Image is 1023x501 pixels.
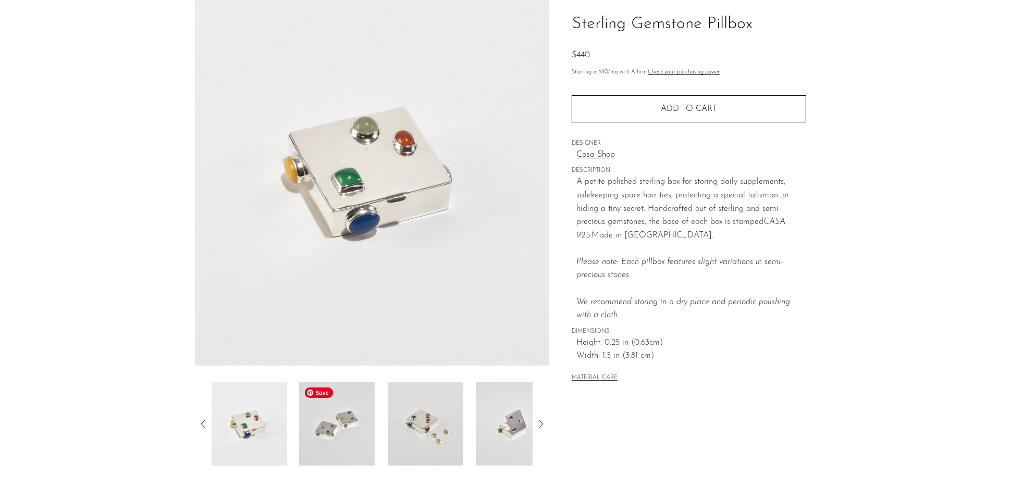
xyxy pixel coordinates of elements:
[648,69,720,75] a: Check your purchasing power - Learn more about Affirm Financing (opens in modal)
[572,374,618,382] button: MATERIAL CARE
[572,166,806,176] span: DESCRIPTION
[299,382,375,466] img: Sterling Gemstone Pillbox
[572,51,590,59] span: $440
[576,258,790,319] em: Please note: Each pillbox features slight variations in semi-precious stones.
[576,298,790,320] i: We recommend storing in a dry place and periodic polishing with a cloth.
[388,382,463,466] img: Sterling Gemstone Pillbox
[212,382,287,466] img: Sterling Gemstone Pillbox
[661,105,717,113] span: Add to cart
[305,387,333,398] span: Save
[572,11,806,37] h1: Sterling Gemstone Pillbox
[598,69,608,75] span: $40
[572,68,806,77] p: Starting at /mo with Affirm.
[576,148,806,162] a: Casa Shop
[576,336,806,350] span: Height: 0.25 in (0.63cm)
[572,139,806,148] span: DESIGNER
[476,382,551,466] img: Sterling Gemstone Pillbox
[572,327,806,336] span: DIMENSIONS
[576,349,806,363] span: Width: 1.5 in (3.81 cm)
[572,95,806,122] button: Add to cart
[576,176,806,322] p: A petite polished sterling box for storing daily supplements, safekeeping spare hair ties, protec...
[576,218,785,240] em: CASA 925.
